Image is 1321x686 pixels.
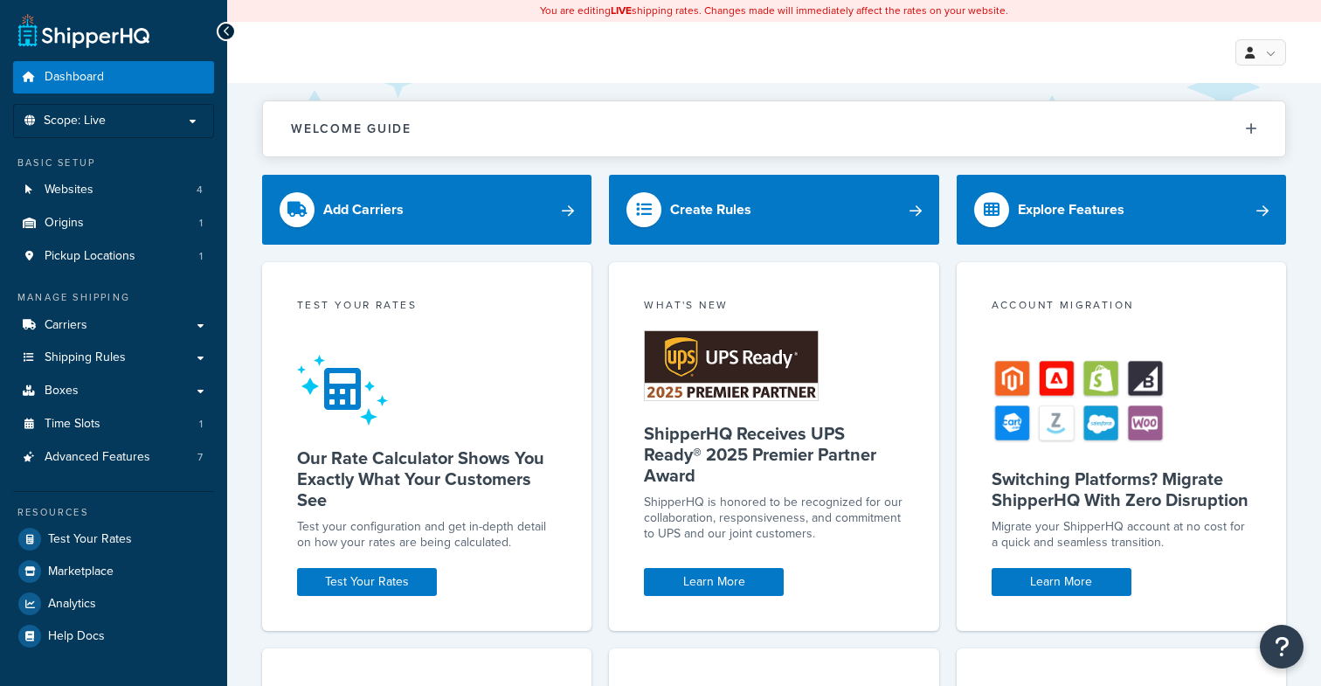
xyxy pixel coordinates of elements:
li: Advanced Features [13,441,214,474]
button: Welcome Guide [263,101,1285,156]
a: Dashboard [13,61,214,94]
span: Time Slots [45,417,100,432]
span: Pickup Locations [45,249,135,264]
a: Marketplace [13,556,214,587]
span: 7 [197,450,203,465]
div: Test your configuration and get in-depth detail on how your rates are being calculated. [297,519,557,551]
span: Origins [45,216,84,231]
span: Marketplace [48,565,114,579]
a: Analytics [13,588,214,620]
h5: Switching Platforms? Migrate ShipperHQ With Zero Disruption [992,468,1251,510]
span: Scope: Live [44,114,106,128]
div: Test your rates [297,297,557,317]
a: Add Carriers [262,175,591,245]
a: Websites4 [13,174,214,206]
div: Account Migration [992,297,1251,317]
a: Advanced Features7 [13,441,214,474]
li: Websites [13,174,214,206]
li: Time Slots [13,408,214,440]
a: Test Your Rates [13,523,214,555]
a: Learn More [992,568,1131,596]
a: Origins1 [13,207,214,239]
span: Shipping Rules [45,350,126,365]
h5: ShipperHQ Receives UPS Ready® 2025 Premier Partner Award [644,423,903,486]
span: Websites [45,183,93,197]
div: Resources [13,505,214,520]
div: Explore Features [1018,197,1124,222]
div: Create Rules [670,197,751,222]
span: Help Docs [48,629,105,644]
span: 1 [199,417,203,432]
span: 4 [197,183,203,197]
a: Shipping Rules [13,342,214,374]
button: Open Resource Center [1260,625,1304,669]
span: Carriers [45,318,87,333]
p: ShipperHQ is honored to be recognized for our collaboration, responsiveness, and commitment to UP... [644,495,903,542]
a: Test Your Rates [297,568,437,596]
span: 1 [199,249,203,264]
div: What's New [644,297,903,317]
a: Learn More [644,568,784,596]
span: Boxes [45,384,79,398]
a: Create Rules [609,175,938,245]
h5: Our Rate Calculator Shows You Exactly What Your Customers See [297,447,557,510]
span: Analytics [48,597,96,612]
b: LIVE [611,3,632,18]
a: Carriers [13,309,214,342]
li: Pickup Locations [13,240,214,273]
a: Boxes [13,375,214,407]
div: Add Carriers [323,197,404,222]
span: Test Your Rates [48,532,132,547]
span: 1 [199,216,203,231]
span: Dashboard [45,70,104,85]
a: Time Slots1 [13,408,214,440]
a: Help Docs [13,620,214,652]
h2: Welcome Guide [291,122,412,135]
div: Manage Shipping [13,290,214,305]
a: Pickup Locations1 [13,240,214,273]
span: Advanced Features [45,450,150,465]
li: Origins [13,207,214,239]
a: Explore Features [957,175,1286,245]
div: Migrate your ShipperHQ account at no cost for a quick and seamless transition. [992,519,1251,551]
div: Basic Setup [13,156,214,170]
